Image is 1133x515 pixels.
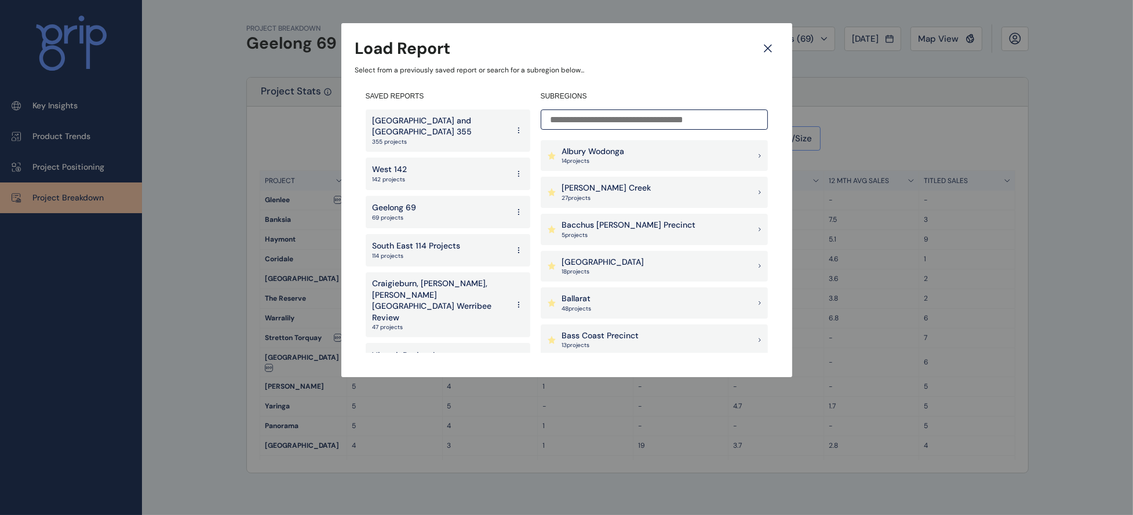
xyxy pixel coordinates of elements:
p: 5 project s [562,231,696,239]
h3: Load Report [355,37,451,60]
p: 69 projects [373,214,417,222]
p: South East 114 Projects [373,240,461,252]
p: VictoriaRegional [373,350,435,361]
p: Bass Coast Precinct [562,330,639,342]
h4: SUBREGIONS [541,92,768,101]
p: [GEOGRAPHIC_DATA] and [GEOGRAPHIC_DATA] 355 [373,115,508,138]
p: 13 project s [562,341,639,349]
p: 142 projects [373,176,407,184]
p: West 142 [373,164,407,176]
p: Albury Wodonga [562,146,625,158]
p: 48 project s [562,305,592,313]
p: 14 project s [562,157,625,165]
p: 27 project s [562,194,651,202]
p: [GEOGRAPHIC_DATA] [562,257,644,268]
p: [PERSON_NAME] Creek [562,182,651,194]
p: Craigieburn, [PERSON_NAME], [PERSON_NAME][GEOGRAPHIC_DATA] Werribee Review [373,278,508,323]
p: 18 project s [562,268,644,276]
p: 355 projects [373,138,508,146]
p: 47 projects [373,323,508,331]
p: Bacchus [PERSON_NAME] Precinct [562,220,696,231]
h4: SAVED REPORTS [366,92,530,101]
p: Geelong 69 [373,202,417,214]
p: Ballarat [562,293,592,305]
p: Select from a previously saved report or search for a subregion below... [355,65,778,75]
p: 114 projects [373,252,461,260]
